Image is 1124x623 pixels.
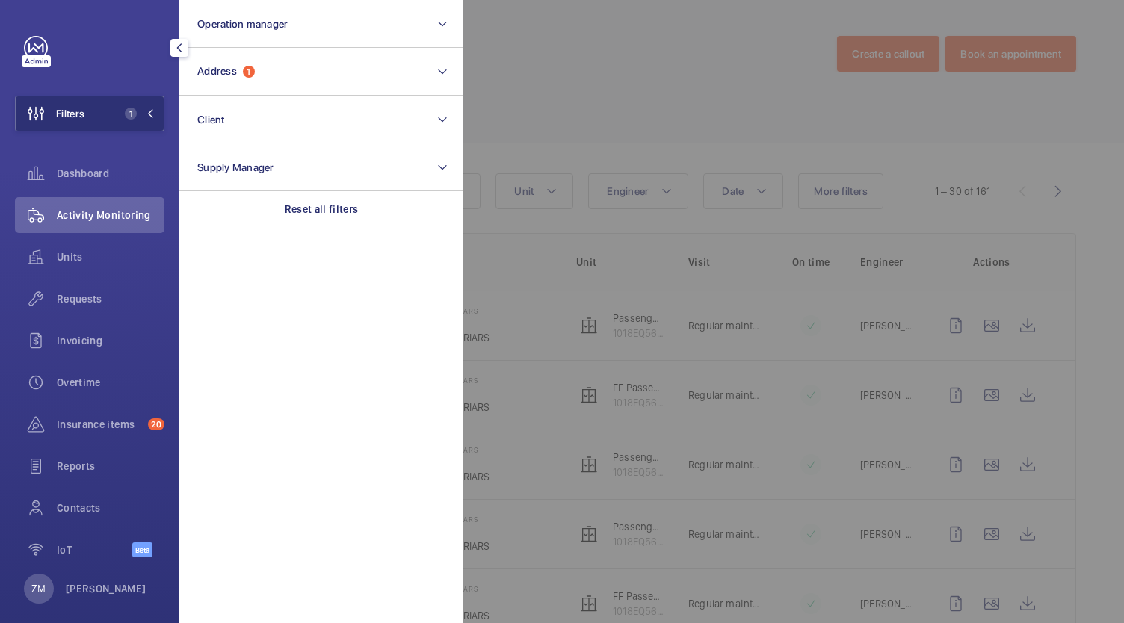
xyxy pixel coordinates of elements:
span: 20 [148,418,164,430]
span: Activity Monitoring [57,208,164,223]
span: Invoicing [57,333,164,348]
span: 1 [125,108,137,120]
span: Overtime [57,375,164,390]
span: Contacts [57,500,164,515]
span: Reports [57,459,164,474]
p: [PERSON_NAME] [66,581,146,596]
span: IoT [57,542,132,557]
span: Beta [132,542,152,557]
span: Filters [56,106,84,121]
span: Insurance items [57,417,142,432]
span: Requests [57,291,164,306]
span: Units [57,249,164,264]
button: Filters1 [15,96,164,131]
span: Dashboard [57,166,164,181]
p: ZM [31,581,46,596]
